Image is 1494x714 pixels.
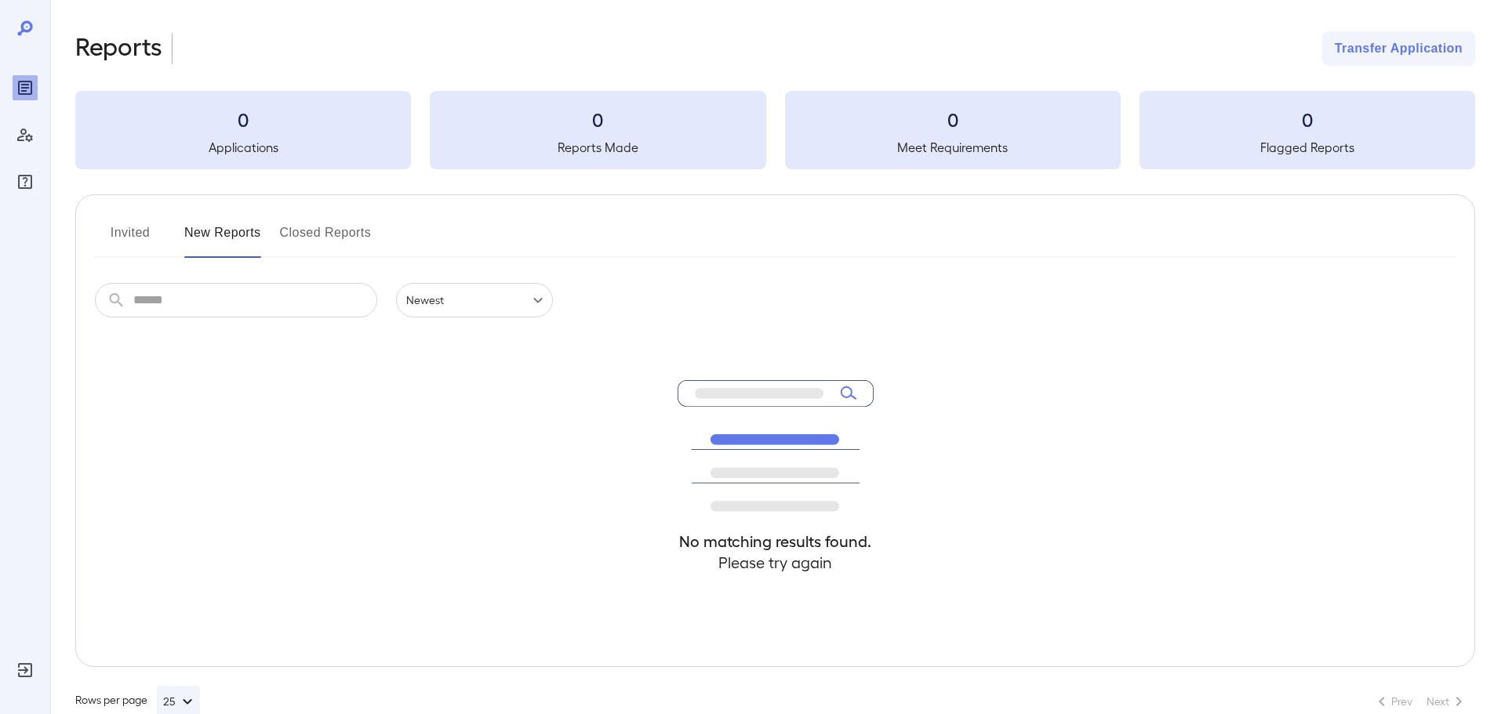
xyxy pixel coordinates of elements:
[1140,138,1475,157] h5: Flagged Reports
[1365,689,1475,714] nav: pagination navigation
[678,552,874,573] h4: Please try again
[75,107,411,132] h3: 0
[95,220,165,258] button: Invited
[75,138,411,157] h5: Applications
[75,31,162,66] h2: Reports
[13,122,38,147] div: Manage Users
[75,91,1475,169] summary: 0Applications0Reports Made0Meet Requirements0Flagged Reports
[1322,31,1475,66] button: Transfer Application
[430,107,765,132] h3: 0
[1140,107,1475,132] h3: 0
[13,75,38,100] div: Reports
[396,283,553,317] div: Newest
[280,220,372,258] button: Closed Reports
[184,220,261,258] button: New Reports
[785,107,1121,132] h3: 0
[13,169,38,194] div: FAQ
[678,531,874,552] h4: No matching results found.
[430,138,765,157] h5: Reports Made
[13,658,38,683] div: Log Out
[785,138,1121,157] h5: Meet Requirements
